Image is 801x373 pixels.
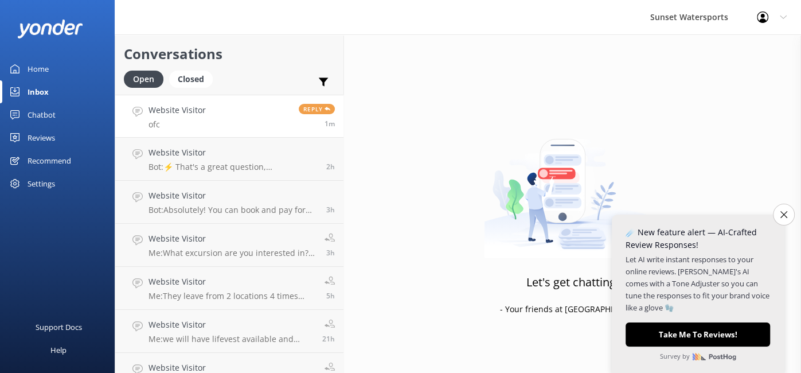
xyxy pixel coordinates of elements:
div: Help [50,339,67,362]
p: Bot: Absolutely! You can book and pay for your sister-in-law and her friend to go on the cruise e... [149,205,318,215]
p: Bot: ⚡ That's a great question, unfortunately I do not know the answer. I'm going to reach out to... [149,162,318,172]
div: Settings [28,172,55,195]
span: Reply [299,104,335,114]
p: ofc [149,119,206,130]
span: Sep 20 2025 01:19pm (UTC -05:00) America/Cancun [325,119,335,129]
span: Sep 20 2025 09:48am (UTC -05:00) America/Cancun [326,205,335,215]
h4: Website Visitor [149,104,206,116]
img: artwork of a man stealing a conversation from at giant smartphone [484,115,661,258]
p: Me: What excursion are you interested in? I am live and in [GEOGRAPHIC_DATA] now! [149,248,316,258]
div: Recommend [28,149,71,172]
h4: Website Visitor [149,146,318,159]
a: Website VisitorBot:Absolutely! You can book and pay for your sister-in-law and her friend to go o... [115,181,343,224]
img: yonder-white-logo.png [17,20,83,38]
h3: Let's get chatting! [526,273,619,292]
a: Website VisitorMe:we will have lifevest available and professional crew on board21h [115,310,343,353]
h4: Website Visitor [149,232,316,245]
a: Closed [169,72,218,85]
a: Website VisitorofcReply1m [115,95,343,138]
p: - Your friends at [GEOGRAPHIC_DATA] [500,303,645,316]
h4: Website Visitor [149,189,318,202]
a: Open [124,72,169,85]
a: Website VisitorMe:What excursion are you interested in? I am live and in [GEOGRAPHIC_DATA] now!3h [115,224,343,267]
span: Sep 20 2025 10:21am (UTC -05:00) America/Cancun [326,162,335,172]
div: Open [124,71,163,88]
h4: Website Visitor [149,318,314,331]
a: Website VisitorMe:They leave from 2 locations 4 times perr day. When are you coming to [GEOGRAPHI... [115,267,343,310]
span: Sep 20 2025 09:25am (UTC -05:00) America/Cancun [326,248,335,258]
div: Home [28,57,49,80]
div: Inbox [28,80,49,103]
div: Chatbot [28,103,56,126]
div: Support Docs [36,316,82,339]
p: Me: we will have lifevest available and professional crew on board [149,334,314,344]
h4: Website Visitor [149,275,316,288]
div: Reviews [28,126,55,149]
span: Sep 19 2025 04:07pm (UTC -05:00) America/Cancun [322,334,335,344]
h2: Conversations [124,43,335,65]
span: Sep 20 2025 07:58am (UTC -05:00) America/Cancun [326,291,335,301]
a: Website VisitorBot:⚡ That's a great question, unfortunately I do not know the answer. I'm going t... [115,138,343,181]
div: Closed [169,71,213,88]
p: Me: They leave from 2 locations 4 times perr day. When are you coming to [GEOGRAPHIC_DATA]? [149,291,316,301]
